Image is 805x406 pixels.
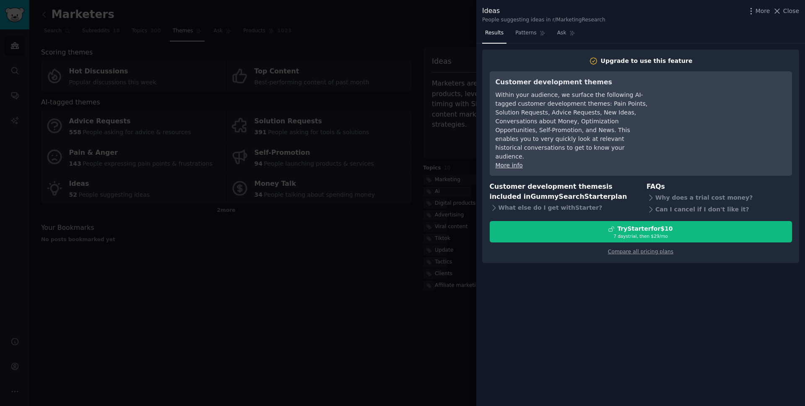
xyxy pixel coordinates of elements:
a: Patterns [512,26,548,44]
div: Why does a trial cost money? [647,192,792,203]
div: 7 days trial, then $ 29 /mo [490,233,792,239]
a: Results [482,26,506,44]
div: People suggesting ideas in r/MarketingResearch [482,16,605,24]
a: More info [496,162,523,169]
span: Results [485,29,504,37]
div: Ideas [482,6,605,16]
div: Within your audience, we surface the following AI-tagged customer development themes: Pain Points... [496,91,649,161]
span: GummySearch Starter [530,193,610,200]
a: Ask [554,26,578,44]
div: Upgrade to use this feature [601,57,693,65]
span: Patterns [515,29,536,37]
span: Ask [557,29,566,37]
span: More [756,7,770,16]
div: Try Starter for $10 [617,224,673,233]
button: Close [773,7,799,16]
button: TryStarterfor$107 daystrial, then $29/mo [490,221,792,242]
span: Close [783,7,799,16]
iframe: YouTube video player [660,77,786,140]
a: Compare all pricing plans [608,249,673,255]
div: What else do I get with Starter ? [490,202,635,214]
h3: Customer development themes [496,77,649,88]
div: Can I cancel if I don't like it? [647,203,792,215]
h3: Customer development themes is included in plan [490,182,635,202]
button: More [747,7,770,16]
h3: FAQs [647,182,792,192]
